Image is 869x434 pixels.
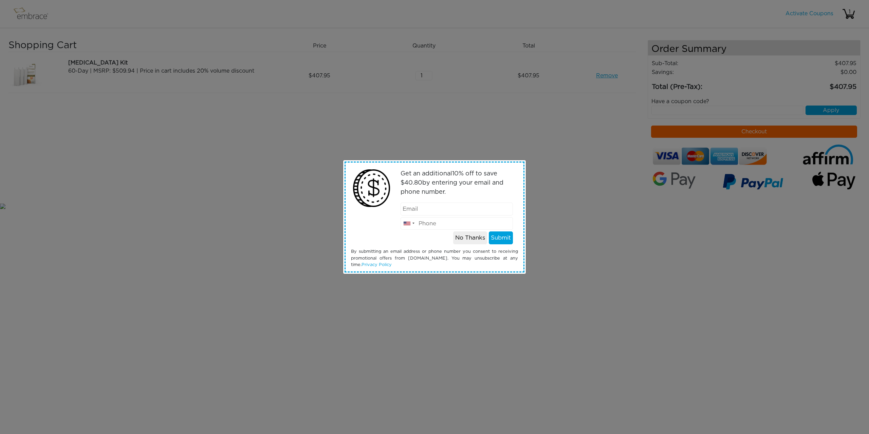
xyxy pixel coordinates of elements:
[349,166,394,210] img: money2.png
[362,263,392,267] a: Privacy Policy
[404,180,422,186] span: 40.80
[401,203,513,215] input: Email
[452,171,459,177] span: 10
[401,217,513,230] input: Phone
[401,169,513,197] p: Get an additional % off to save $ by entering your email and phone number.
[489,231,513,244] button: Submit
[401,218,417,230] div: United States: +1
[346,248,523,268] div: By submitting an email address or phone number you consent to receiving promotional offers from [...
[453,231,487,244] button: No Thanks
